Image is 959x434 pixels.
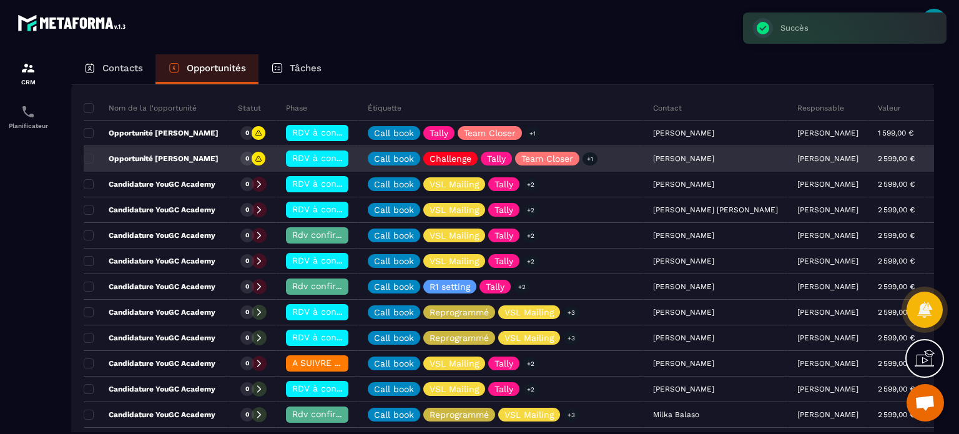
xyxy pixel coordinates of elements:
p: Candidature YouGC Academy [84,282,215,292]
p: 2 599,00 € [878,231,915,240]
p: Call book [374,385,414,393]
p: Tally [494,180,513,189]
p: 2 599,00 € [878,308,915,317]
p: Opportunité [PERSON_NAME] [84,154,219,164]
p: CRM [3,79,53,86]
p: Opportunité [PERSON_NAME] [84,128,219,138]
img: scheduler [21,104,36,119]
p: Tally [494,385,513,393]
p: Candidature YouGC Academy [84,410,215,420]
p: [PERSON_NAME] [797,231,858,240]
p: VSL Mailing [504,308,554,317]
p: Tally [494,359,513,368]
p: VSL Mailing [430,180,479,189]
p: Call book [374,231,414,240]
p: +2 [523,229,539,242]
div: Ouvrir le chat [907,384,944,422]
p: R1 setting [430,282,470,291]
p: +3 [563,306,579,319]
p: Call book [374,308,414,317]
p: 1 599,00 € [878,129,913,137]
p: Candidature YouGC Academy [84,384,215,394]
p: Candidature YouGC Academy [84,256,215,266]
p: 2 599,00 € [878,282,915,291]
p: 2 599,00 € [878,180,915,189]
p: 0 [245,180,249,189]
p: Opportunités [187,62,246,74]
p: [PERSON_NAME] [797,154,858,163]
p: Call book [374,333,414,342]
p: VSL Mailing [430,231,479,240]
p: Team Closer [521,154,573,163]
span: RDV à conf. A RAPPELER [292,204,397,214]
p: [PERSON_NAME] [797,129,858,137]
p: 2 599,00 € [878,410,915,419]
a: Contacts [71,54,155,84]
p: Call book [374,257,414,265]
p: Team Closer [464,129,516,137]
p: [PERSON_NAME] [797,410,858,419]
a: formationformationCRM [3,51,53,95]
p: 0 [245,282,249,291]
span: RDV à conf. A RAPPELER [292,383,397,393]
p: Phase [286,103,307,113]
p: 0 [245,257,249,265]
p: [PERSON_NAME] [797,385,858,393]
p: Étiquette [368,103,401,113]
p: Tally [430,129,448,137]
p: Planificateur [3,122,53,129]
p: VSL Mailing [430,385,479,393]
p: 0 [245,385,249,393]
p: Call book [374,180,414,189]
p: VSL Mailing [430,359,479,368]
p: [PERSON_NAME] [797,282,858,291]
p: 0 [245,154,249,163]
p: +2 [523,383,539,396]
p: Contacts [102,62,143,74]
img: logo [17,11,130,34]
p: 0 [245,231,249,240]
p: Tâches [290,62,322,74]
img: formation [21,61,36,76]
p: Candidature YouGC Academy [84,358,215,368]
p: 0 [245,410,249,419]
p: VSL Mailing [430,205,479,214]
p: Call book [374,410,414,419]
p: [PERSON_NAME] [797,257,858,265]
p: [PERSON_NAME] [797,180,858,189]
p: Reprogrammé [430,410,489,419]
p: +1 [583,152,598,165]
p: Tally [494,205,513,214]
p: Reprogrammé [430,308,489,317]
p: Call book [374,154,414,163]
span: Rdv confirmé ✅ [292,409,363,419]
span: Rdv confirmé ✅ [292,230,363,240]
p: Call book [374,205,414,214]
p: Nom de la l'opportunité [84,103,197,113]
p: Candidature YouGC Academy [84,205,215,215]
p: Challenge [430,154,471,163]
p: VSL Mailing [504,333,554,342]
p: 2 599,00 € [878,205,915,214]
p: Candidature YouGC Academy [84,333,215,343]
p: Candidature YouGC Academy [84,230,215,240]
p: VSL Mailing [504,410,554,419]
p: [PERSON_NAME] [797,308,858,317]
p: +2 [523,255,539,268]
p: Responsable [797,103,844,113]
span: RDV à conf. A RAPPELER [292,153,397,163]
p: 2 599,00 € [878,154,915,163]
a: Tâches [258,54,334,84]
p: Tally [487,154,506,163]
p: +3 [563,332,579,345]
p: VSL Mailing [430,257,479,265]
span: Rdv confirmé ✅ [292,281,363,291]
p: 2 599,00 € [878,385,915,393]
a: schedulerschedulerPlanificateur [3,95,53,139]
span: RDV à conf. A RAPPELER [292,179,397,189]
a: Opportunités [155,54,258,84]
p: Call book [374,282,414,291]
p: Call book [374,129,414,137]
p: +2 [523,204,539,217]
p: Tally [494,257,513,265]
